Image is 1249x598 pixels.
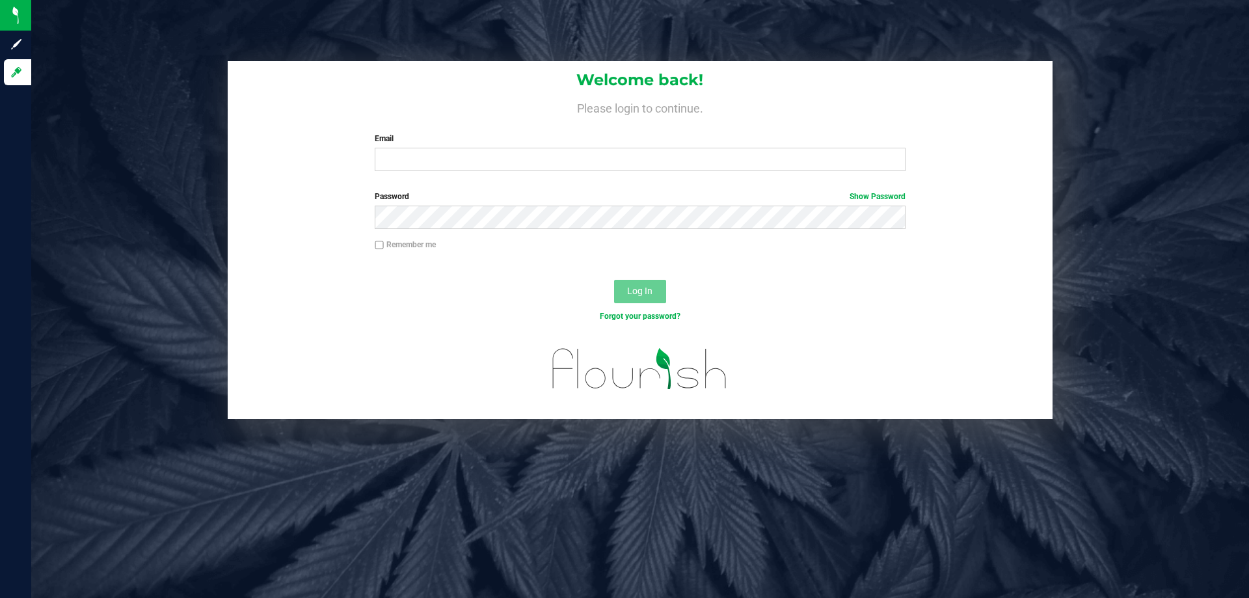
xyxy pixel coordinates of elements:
[375,192,409,201] span: Password
[600,312,680,321] a: Forgot your password?
[627,286,652,296] span: Log In
[10,38,23,51] inline-svg: Sign up
[375,239,436,251] label: Remember me
[228,99,1053,115] h4: Please login to continue.
[537,336,743,402] img: flourish_logo.svg
[850,192,906,201] a: Show Password
[614,280,666,303] button: Log In
[10,66,23,79] inline-svg: Log in
[228,72,1053,88] h1: Welcome back!
[375,241,384,250] input: Remember me
[375,133,905,144] label: Email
